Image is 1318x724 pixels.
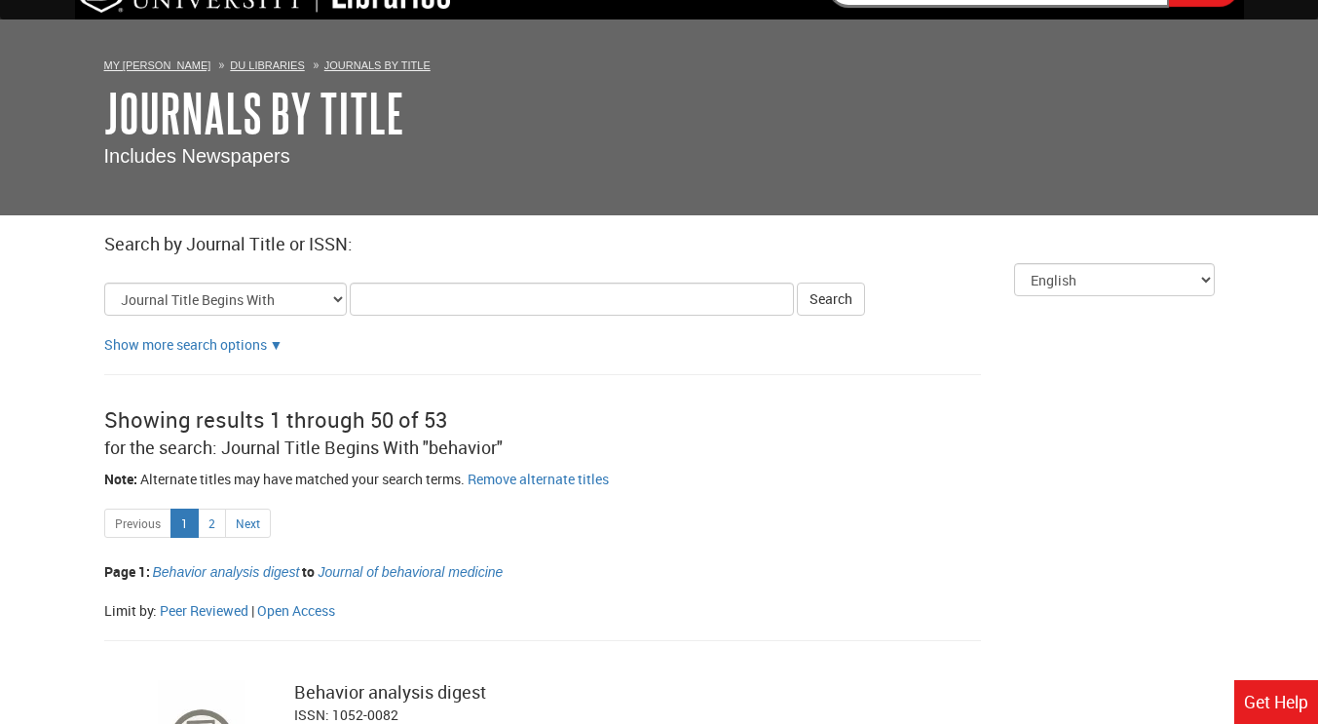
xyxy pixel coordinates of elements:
[270,335,283,354] a: Show more search options
[225,509,271,538] a: Next
[318,564,503,580] span: Journal of behavioral medicine
[104,235,1215,254] h2: Search by Journal Title or ISSN:
[1234,680,1318,724] a: Get Help
[140,470,465,488] span: Alternate titles may have matched your search terms.
[104,335,267,354] a: Show more search options
[324,59,431,71] a: Journals By Title
[104,405,447,434] span: Showing results 1 through 50 of 53
[198,509,226,538] a: 2
[468,470,609,488] a: Remove alternate titles
[257,601,335,620] a: Filter by peer open access
[104,55,1215,74] ol: Breadcrumbs
[160,601,248,620] a: Filter by peer reviewed
[104,470,137,488] span: Note:
[797,283,865,316] button: Search
[170,509,199,538] a: 1
[104,59,211,71] a: My [PERSON_NAME]
[104,142,1215,171] p: Includes Newspapers
[104,436,503,459] span: for the search: Journal Title Begins With "behavior"
[104,509,171,538] a: Previous
[153,564,300,580] span: Behavior analysis digest
[104,83,404,143] a: Journals By Title
[230,59,304,71] a: DU Libraries
[104,601,157,620] span: Limit by:
[104,562,150,581] span: Page 1:
[294,670,295,671] label: Search inside this journal
[251,601,254,620] span: |
[302,562,315,581] span: to
[294,680,930,705] div: Behavior analysis digest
